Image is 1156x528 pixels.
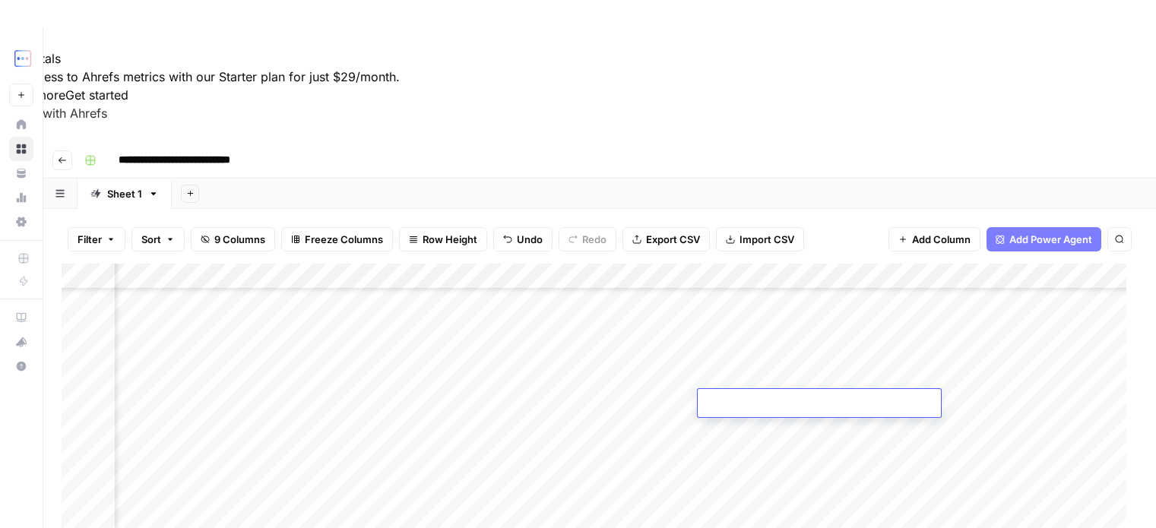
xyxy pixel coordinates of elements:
span: Export CSV [646,232,700,247]
button: Row Height [399,227,487,251]
span: Add Power Agent [1009,232,1092,247]
button: Import CSV [716,227,804,251]
span: Row Height [423,232,477,247]
a: Settings [9,210,33,234]
button: Sort [131,227,185,251]
button: Redo [559,227,616,251]
button: Add Power Agent [987,227,1101,251]
span: Sort [141,232,161,247]
a: Usage [9,185,33,210]
span: Freeze Columns [305,232,383,247]
a: Browse [9,137,33,161]
button: Get started [65,86,128,104]
span: 9 Columns [214,232,265,247]
div: Sheet 1 [107,186,142,201]
button: Freeze Columns [281,227,393,251]
button: Export CSV [622,227,710,251]
button: Help + Support [9,354,33,378]
span: Undo [517,232,543,247]
a: Sheet 1 [78,179,172,209]
span: Add Column [912,232,971,247]
span: Filter [78,232,102,247]
a: Your Data [9,161,33,185]
span: Import CSV [740,232,794,247]
a: AirOps Academy [9,305,33,330]
button: Add Column [888,227,980,251]
button: Undo [493,227,553,251]
span: Redo [582,232,607,247]
button: 9 Columns [191,227,275,251]
button: Filter [68,227,125,251]
button: What's new? [9,330,33,354]
div: What's new? [10,330,33,353]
